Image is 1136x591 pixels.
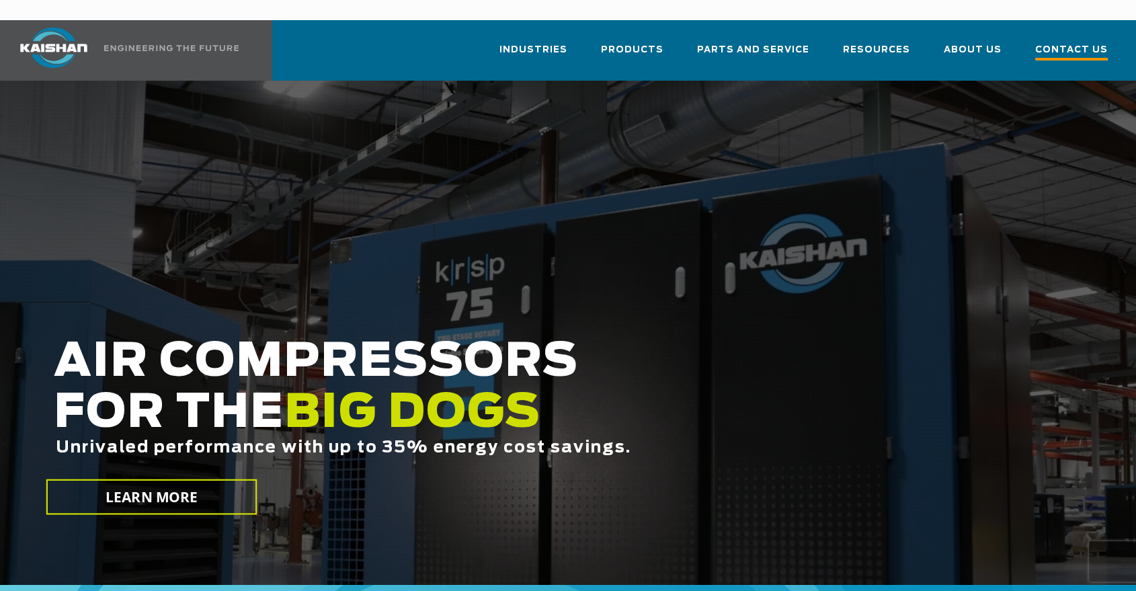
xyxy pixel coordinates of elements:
[105,487,198,507] span: LEARN MORE
[697,32,809,78] a: Parts and Service
[843,42,910,58] span: Resources
[284,391,541,436] span: BIG DOGS
[46,479,256,515] a: LEARN MORE
[3,28,104,68] img: kaishan logo
[499,42,567,58] span: Industries
[601,32,663,78] a: Products
[601,42,663,58] span: Products
[843,32,910,78] a: Resources
[697,42,809,58] span: Parts and Service
[1035,42,1108,61] span: Contact Us
[56,440,631,456] span: Unrivaled performance with up to 35% energy cost savings.
[944,32,1002,78] a: About Us
[944,42,1002,58] span: About Us
[104,45,239,51] img: Engineering the future
[499,32,567,78] a: Industries
[3,20,241,81] a: Kaishan USA
[54,337,909,499] h2: AIR COMPRESSORS FOR THE
[1035,32,1108,81] a: Contact Us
